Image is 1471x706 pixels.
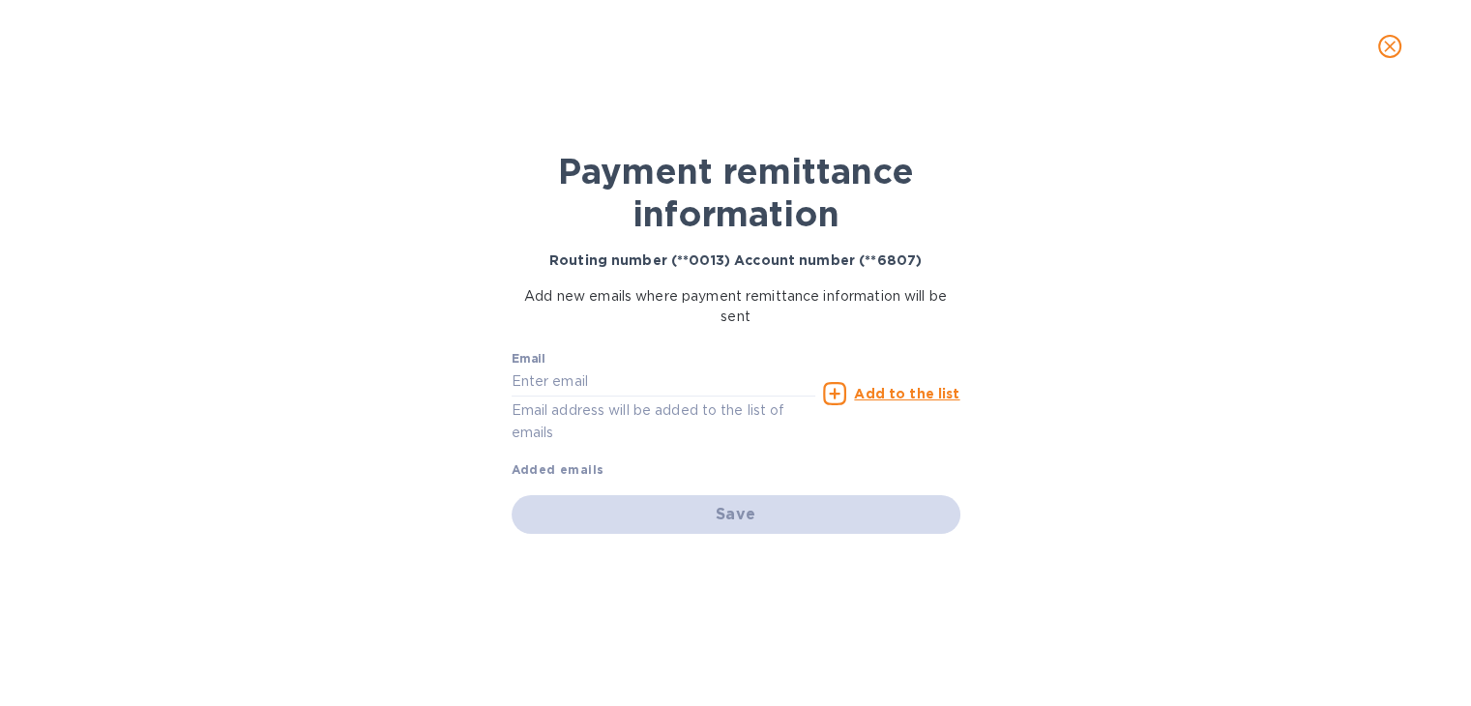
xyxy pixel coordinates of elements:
button: close [1367,23,1413,70]
b: Payment remittance information [558,150,914,235]
p: Email address will be added to the list of emails [512,399,816,444]
u: Add to the list [854,386,959,401]
b: Added emails [512,462,604,477]
input: Enter email [512,368,816,397]
label: Email [512,354,545,366]
b: Routing number (**0013) Account number (**6807) [549,252,922,268]
p: Add new emails where payment remittance information will be sent [512,286,960,327]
